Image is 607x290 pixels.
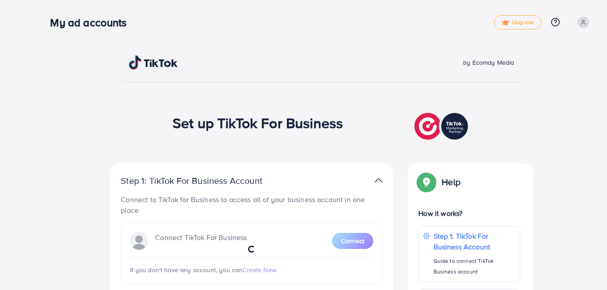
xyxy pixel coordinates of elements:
img: TikTok partner [375,174,383,187]
p: Step 1: TikTok For Business Account [121,175,291,186]
img: Popup guide [418,174,434,190]
p: Help [442,177,460,187]
span: by Ecomdy Media [463,58,514,67]
p: How it works? [418,208,520,219]
span: Upgrade [502,19,534,26]
h1: Set up TikTok For Business [173,114,343,131]
a: tickUpgrade [494,15,541,29]
h3: My ad accounts [50,16,134,29]
img: tick [502,20,509,26]
p: Guide to connect TikTok Business account [434,256,515,277]
p: Step 1: TikTok For Business Account [434,231,515,252]
img: TikTok [129,55,178,70]
img: TikTok partner [414,111,470,142]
